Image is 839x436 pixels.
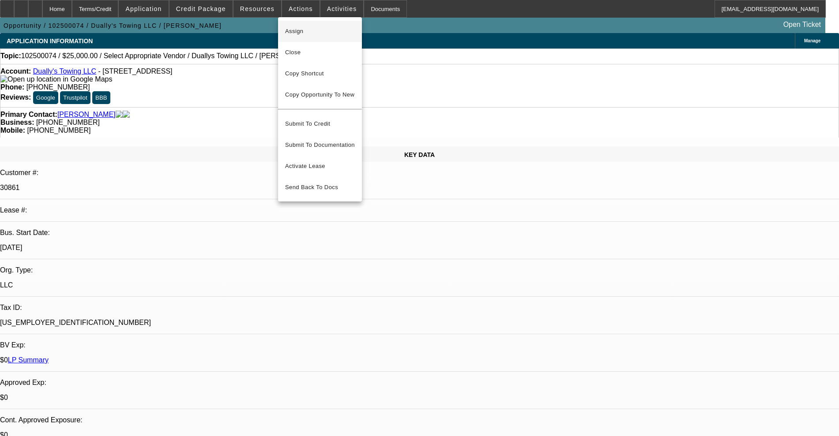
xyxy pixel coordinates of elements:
span: Assign [285,26,355,37]
span: Copy Shortcut [285,68,355,79]
span: Submit To Documentation [285,140,355,150]
span: Send Back To Docs [285,182,355,193]
span: Close [285,47,355,58]
span: Activate Lease [285,161,355,171]
span: Copy Opportunity To New [285,91,354,98]
span: Submit To Credit [285,119,355,129]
